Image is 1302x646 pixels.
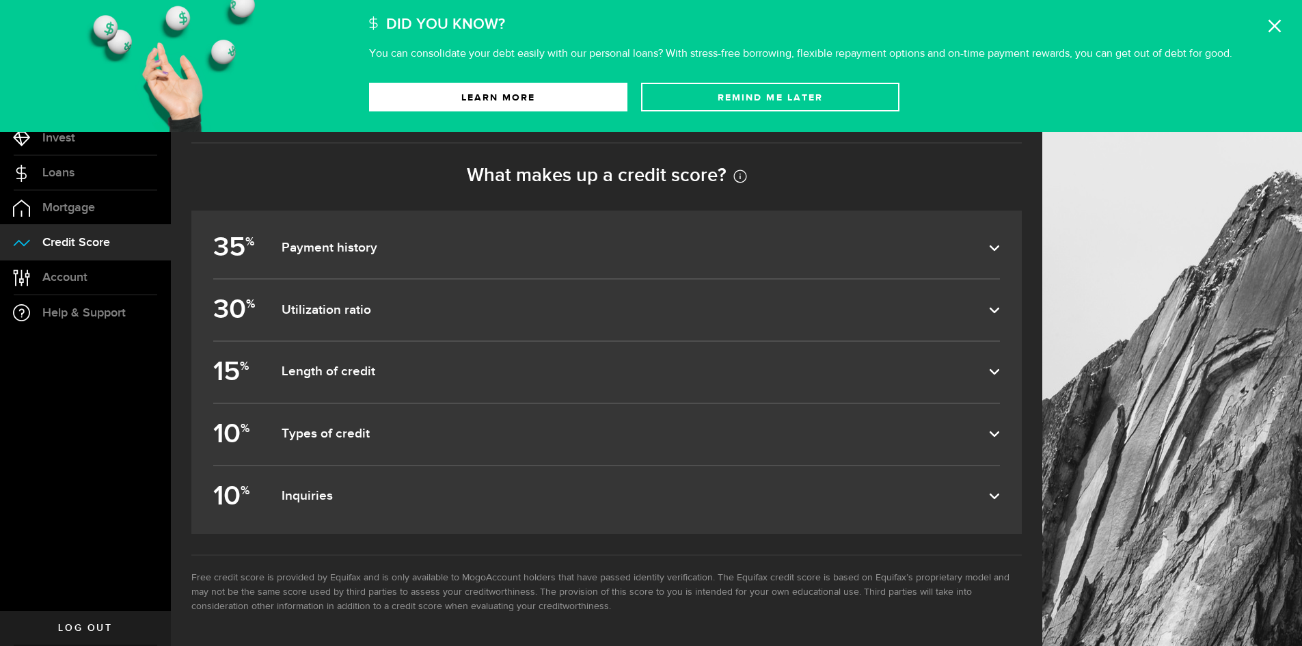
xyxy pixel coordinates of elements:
button: Remind Me later [641,83,899,111]
dfn: Types of credit [282,426,989,442]
h2: What makes up a credit score? [191,164,1022,187]
dfn: Payment history [282,240,989,256]
dfn: Utilization ratio [282,302,989,319]
b: 35 [213,226,258,270]
li: Free credit score is provided by Equifax and is only available to MogoAccount holders that have p... [191,571,1022,614]
h2: Did You Know? [386,10,505,39]
span: Mortgage [42,202,95,214]
b: 10 [213,412,258,457]
span: Help & Support [42,307,126,319]
span: Log out [58,623,112,633]
b: 15 [213,350,258,394]
sup: % [241,421,249,435]
span: Loans [42,167,74,179]
dfn: Length of credit [282,364,989,380]
button: Open LiveChat chat widget [11,5,52,46]
sup: % [246,297,255,311]
dfn: Inquiries [282,488,989,504]
sup: % [240,359,249,373]
b: 10 [213,474,258,519]
a: Learn More [369,83,627,111]
p: You can consolidate your debt easily with our personal loans? With stress-free borrowing, flexibl... [369,49,1232,59]
span: Account [42,271,87,284]
span: Credit Score [42,237,110,249]
b: 30 [213,288,258,332]
span: Invest [42,132,75,144]
sup: % [241,483,249,498]
sup: % [245,235,254,250]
